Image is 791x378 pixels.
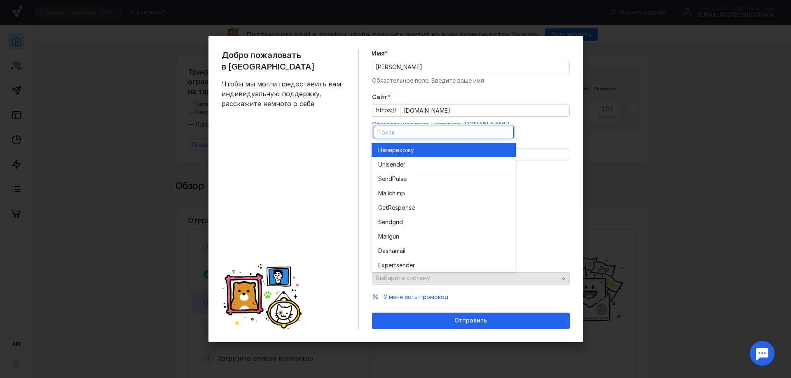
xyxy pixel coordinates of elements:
[401,189,405,197] span: p
[378,232,389,241] span: Mail
[382,204,415,212] span: etResponse
[378,146,386,154] span: Не
[372,172,516,186] button: SendPulse
[378,160,403,169] span: Unisende
[222,79,345,109] span: Чтобы мы могли предоставить вам индивидуальную поддержку, расскажите немного о себе
[222,49,345,72] span: Добро пожаловать в [GEOGRAPHIC_DATA]
[398,218,403,226] span: id
[403,160,405,169] span: r
[389,232,399,241] span: gun
[372,215,516,229] button: Sendgrid
[378,218,398,226] span: Sendgr
[378,204,382,212] span: G
[454,317,487,324] span: Отправить
[372,243,516,258] button: Dashamail
[378,175,403,183] span: SendPuls
[372,143,516,157] button: Неперехожу
[376,274,430,281] span: Выберите систему
[378,247,404,255] span: Dashamai
[372,49,385,58] span: Имя
[403,175,407,183] span: e
[372,200,516,215] button: GetResponse
[372,157,516,172] button: Unisender
[372,258,516,272] button: Expertsender
[386,146,414,154] span: перехожу
[385,261,415,269] span: pertsender
[372,141,516,272] div: grid
[372,313,570,329] button: Отправить
[372,229,516,243] button: Mailgun
[372,93,388,101] span: Cайт
[384,293,449,300] span: У меня есть промокод
[374,126,513,138] input: Поиск
[372,120,570,128] div: Обязательное поле. Например: [DOMAIN_NAME]
[372,77,570,85] div: Обязательное поле. Введите ваше имя
[378,189,401,197] span: Mailchim
[378,261,385,269] span: Ex
[372,272,570,285] button: Выберите систему
[384,293,449,301] button: У меня есть промокод
[372,186,516,200] button: Mailchimp
[404,247,405,255] span: l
